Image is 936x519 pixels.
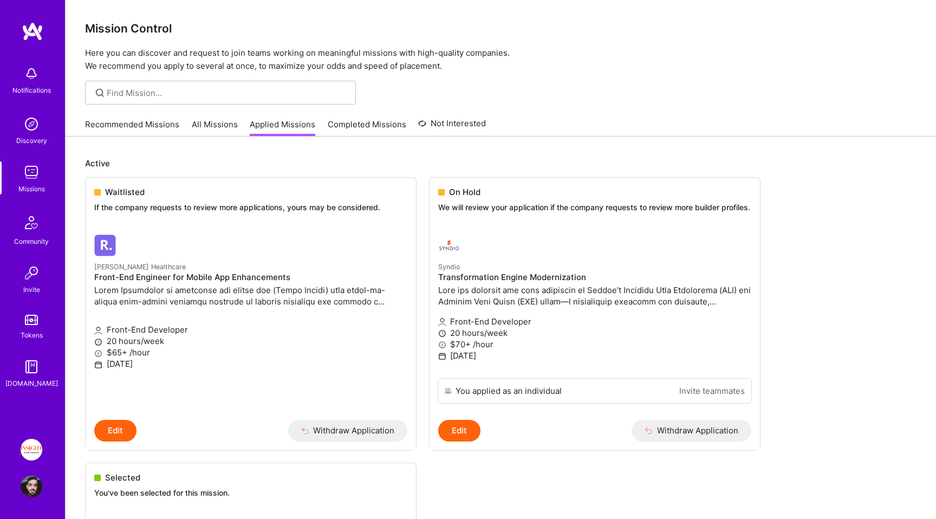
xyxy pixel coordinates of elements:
h4: Front-End Engineer for Mobile App Enhancements [94,273,407,282]
i: icon Calendar [94,361,102,369]
button: Edit [438,420,480,442]
p: 20 hours/week [438,327,751,339]
p: We will review your application if the company requests to review more builder profiles. [438,202,751,213]
div: Discovery [16,135,47,146]
a: Syndio company logoSyndioTransformation Engine ModernizationLore ips dolorsit ame cons adipiscin ... [430,226,760,378]
div: You applied as an individual [456,385,562,397]
a: Recommended Missions [85,119,179,137]
a: Roger Healthcare company logo[PERSON_NAME] HealthcareFront-End Engineer for Mobile App Enhancemen... [86,226,416,420]
img: teamwork [21,161,42,183]
img: Insight Partners: Data & AI - Sourcing [21,439,42,460]
img: bell [21,63,42,85]
a: All Missions [192,119,238,137]
p: [DATE] [94,358,407,369]
i: icon MoneyGray [438,341,446,349]
p: Active [85,158,916,169]
p: Front-End Developer [438,316,751,327]
button: Withdraw Application [288,420,408,442]
i: icon Applicant [438,318,446,326]
span: On Hold [449,186,480,198]
img: discovery [21,113,42,135]
img: logo [22,22,43,41]
img: Invite [21,262,42,284]
h4: Transformation Engine Modernization [438,273,751,282]
p: $70+ /hour [438,339,751,350]
img: Roger Healthcare company logo [94,235,116,256]
p: Front-End Developer [94,324,407,335]
p: Here you can discover and request to join teams working on meaningful missions with high-quality ... [85,47,916,73]
div: Invite [23,284,40,295]
p: $65+ /hour [94,347,407,358]
div: Community [14,236,49,247]
i: icon MoneyGray [94,349,102,358]
i: icon Clock [438,329,446,338]
small: Syndio [438,263,460,271]
p: [DATE] [438,350,751,361]
button: Edit [94,420,136,442]
button: Withdraw Application [632,420,751,442]
i: icon SearchGrey [94,87,106,99]
a: Insight Partners: Data & AI - Sourcing [18,439,45,460]
i: icon Applicant [94,327,102,335]
span: Waitlisted [105,186,145,198]
input: Find Mission... [107,87,348,99]
img: guide book [21,356,42,378]
div: Missions [18,183,45,194]
p: If the company requests to review more applications, yours may be considered. [94,202,407,213]
p: Lorem Ipsumdolor si ametconse adi elitse doe (Tempo Incidi) utla etdol-ma-aliqua enim-admini veni... [94,284,407,307]
i: icon Clock [94,338,102,346]
div: Tokens [21,329,43,341]
h3: Mission Control [85,22,916,35]
i: icon Calendar [438,352,446,360]
a: Applied Missions [250,119,315,137]
a: Completed Missions [328,119,406,137]
img: Community [18,210,44,236]
div: Notifications [12,85,51,96]
img: tokens [25,315,38,325]
div: [DOMAIN_NAME] [5,378,58,389]
a: User Avatar [18,476,45,497]
img: User Avatar [21,476,42,497]
a: Not Interested [418,117,486,137]
p: 20 hours/week [94,335,407,347]
p: Lore ips dolorsit ame cons adipiscin el Seddoe’t Incididu Utla Etdolorema (ALI) eni Adminim Veni ... [438,284,751,307]
a: Invite teammates [679,385,745,397]
small: [PERSON_NAME] Healthcare [94,263,186,271]
img: Syndio company logo [438,235,460,256]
